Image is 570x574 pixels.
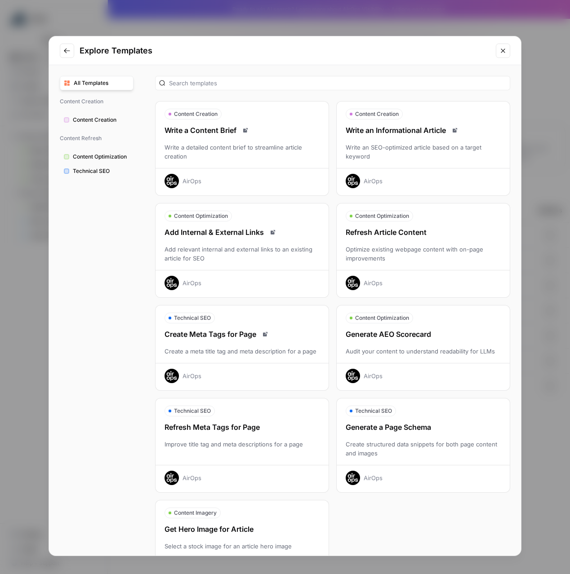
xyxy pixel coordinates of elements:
[174,314,211,322] span: Technical SEO
[240,125,251,136] a: Read docs
[60,76,134,90] button: All Templates
[156,245,329,263] div: Add relevant internal and external links to an existing article for SEO
[355,407,392,415] span: Technical SEO
[156,329,329,340] div: Create Meta Tags for Page
[364,371,383,380] div: AirOps
[260,329,271,340] a: Read docs
[267,227,278,238] a: Read docs
[60,94,134,109] span: Content Creation
[336,398,510,493] button: Technical SEOGenerate a Page SchemaCreate structured data snippets for both page content and imag...
[60,44,74,58] button: Go to previous step
[450,125,460,136] a: Read docs
[337,440,510,458] div: Create structured data snippets for both page content and images
[156,524,329,534] div: Get Hero Image for Article
[156,125,329,136] div: Write a Content Brief
[174,110,218,118] span: Content Creation
[336,305,510,391] button: Content OptimizationGenerate AEO ScorecardAudit your content to understand readability for LLMsAi...
[60,150,134,164] button: Content Optimization
[60,113,134,127] button: Content Creation
[355,212,409,220] span: Content Optimization
[174,407,211,415] span: Technical SEO
[364,177,383,185] div: AirOps
[496,44,510,58] button: Close modal
[337,329,510,340] div: Generate AEO Scorecard
[73,167,129,175] span: Technical SEO
[174,212,228,220] span: Content Optimization
[337,143,510,161] div: Write an SEO-optimized article based on a target keyword
[156,542,329,551] div: Select a stock image for an article hero image
[60,164,134,178] button: Technical SEO
[355,314,409,322] span: Content Optimization
[156,440,329,458] div: Improve title tag and meta descriptions for a page
[336,203,510,298] button: Content OptimizationRefresh Article ContentOptimize existing webpage content with on-page improve...
[337,347,510,356] div: Audit your content to understand readability for LLMs
[183,473,201,482] div: AirOps
[337,422,510,433] div: Generate a Page Schema
[364,278,383,287] div: AirOps
[156,227,329,238] div: Add Internal & External Links
[336,101,510,196] button: Content CreationWrite an Informational ArticleRead docsWrite an SEO-optimized article based on a ...
[337,125,510,136] div: Write an Informational Article
[74,79,129,87] span: All Templates
[155,101,329,196] button: Content CreationWrite a Content BriefRead docsWrite a detailed content brief to streamline articl...
[364,473,383,482] div: AirOps
[73,116,129,124] span: Content Creation
[80,44,490,57] h2: Explore Templates
[156,422,329,433] div: Refresh Meta Tags for Page
[155,203,329,298] button: Content OptimizationAdd Internal & External LinksRead docsAdd relevant internal and external link...
[355,110,399,118] span: Content Creation
[73,153,129,161] span: Content Optimization
[337,227,510,238] div: Refresh Article Content
[156,347,329,356] div: Create a meta title tag and meta description for a page
[155,398,329,493] button: Technical SEORefresh Meta Tags for PageImprove title tag and meta descriptions for a pageAirOps
[169,79,506,88] input: Search templates
[155,305,329,391] button: Technical SEOCreate Meta Tags for PageRead docsCreate a meta title tag and meta description for a...
[337,245,510,263] div: Optimize existing webpage content with on-page improvements
[174,509,217,517] span: Content Imagery
[60,131,134,146] span: Content Refresh
[183,371,201,380] div: AirOps
[156,143,329,161] div: Write a detailed content brief to streamline article creation
[183,278,201,287] div: AirOps
[183,177,201,185] div: AirOps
